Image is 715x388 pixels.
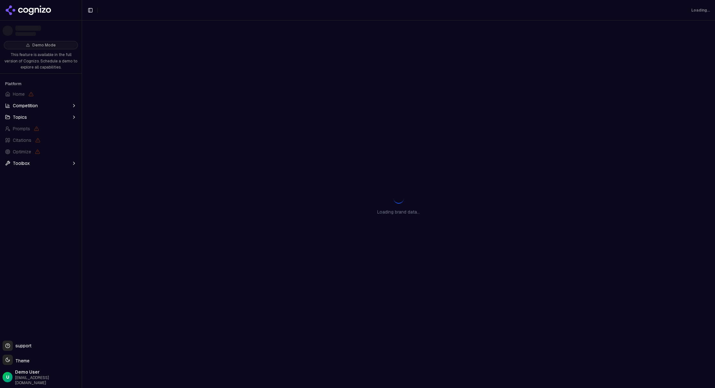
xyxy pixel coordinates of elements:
[13,125,30,132] span: Prompts
[3,112,79,122] button: Topics
[3,101,79,111] button: Competition
[6,374,9,380] span: U
[3,158,79,168] button: Toolbox
[13,114,27,120] span: Topics
[32,43,56,48] span: Demo Mode
[15,369,79,375] span: Demo User
[13,91,25,97] span: Home
[691,8,710,13] div: Loading...
[13,149,31,155] span: Optimize
[15,375,79,385] span: [EMAIL_ADDRESS][DOMAIN_NAME]
[13,160,30,166] span: Toolbox
[13,137,31,143] span: Citations
[377,209,420,215] p: Loading brand data...
[3,79,79,89] div: Platform
[13,358,29,364] span: Theme
[13,343,31,349] span: support
[4,52,78,71] p: This feature is available in the full version of Cognizo. Schedule a demo to explore all capabili...
[13,102,38,109] span: Competition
